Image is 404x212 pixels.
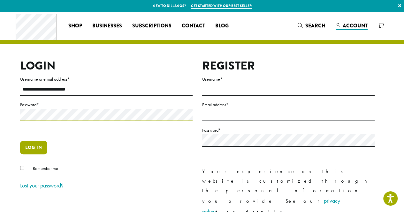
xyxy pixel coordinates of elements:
[68,22,82,30] span: Shop
[293,20,331,31] a: Search
[305,22,325,29] span: Search
[92,22,122,30] span: Businesses
[20,101,193,109] label: Password
[20,59,193,73] h2: Login
[63,21,87,31] a: Shop
[191,3,252,9] a: Get started with our best seller
[20,182,64,189] a: Lost your password?
[202,59,375,73] h2: Register
[202,75,375,83] label: Username
[202,126,375,134] label: Password
[132,22,172,30] span: Subscriptions
[343,22,368,29] span: Account
[33,165,58,171] span: Remember me
[20,75,193,83] label: Username or email address
[182,22,205,30] span: Contact
[202,101,375,109] label: Email address
[20,141,47,154] button: Log in
[215,22,229,30] span: Blog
